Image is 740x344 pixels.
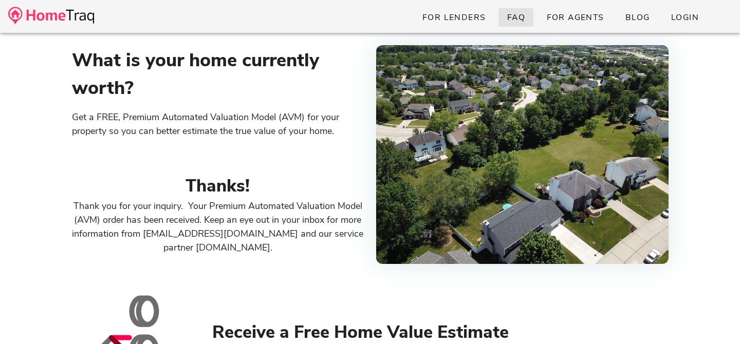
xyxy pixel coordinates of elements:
span: For Lenders [422,12,486,23]
a: FAQ [498,8,534,27]
span: Blog [625,12,650,23]
a: Login [662,8,707,27]
span: Login [671,12,699,23]
h2: Thanks! [72,173,364,199]
p: Get a FREE, Premium Automated Valuation Model (AVM) for your property so you can better estimate ... [72,102,364,140]
a: For Agents [538,8,612,27]
span: For Agents [546,12,604,23]
p: Thank you for your inquiry. Your Premium Automated Valuation Model (AVM) order has been received.... [72,199,364,255]
iframe: Chat Widget [689,295,740,344]
img: desktop-logo.34a1112.png [8,7,94,25]
a: Blog [617,8,658,27]
a: For Lenders [414,8,494,27]
span: FAQ [507,12,526,23]
h1: What is your home currently worth? [72,47,364,102]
